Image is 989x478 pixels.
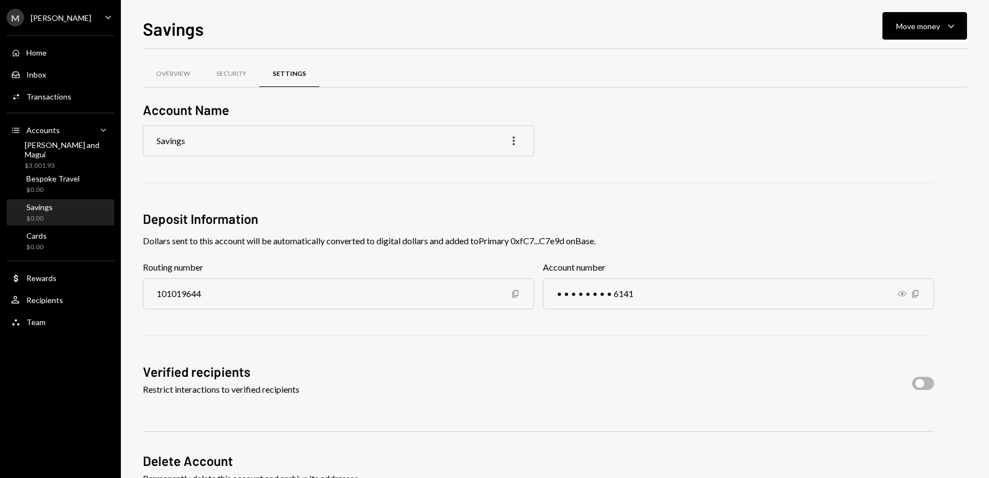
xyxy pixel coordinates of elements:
a: Transactions [7,86,114,106]
a: Rewards [7,268,114,288]
div: M [7,9,24,26]
div: • • • • • • • • 6141 [543,278,934,309]
a: Bespoke Travel$0.00 [7,171,114,197]
a: Cards$0.00 [7,228,114,254]
a: Team [7,312,114,332]
h2: Verified recipients [143,362,299,381]
div: Dollars sent to this account will be automatically converted to digital dollars and added to Prim... [143,234,934,248]
div: $0.00 [26,214,53,223]
a: Home [7,42,114,62]
div: $0.00 [26,185,80,195]
div: Accounts [26,125,60,135]
div: [PERSON_NAME] [31,13,91,23]
div: 101019644 [143,278,534,309]
div: Overview [156,69,190,79]
h2: Deposit Information [143,210,934,228]
a: Overview [143,60,203,88]
label: Account number [543,261,934,274]
div: Security [216,69,246,79]
div: Move money [896,20,940,32]
div: Recipients [26,295,63,305]
div: Savings [26,202,53,212]
div: Rewards [26,273,57,283]
div: Cards [26,231,47,240]
div: Team [26,317,46,327]
a: Inbox [7,64,114,84]
div: $0.00 [26,243,47,252]
a: Savings$0.00 [7,199,114,226]
a: [PERSON_NAME] and Magui$3,001.93 [7,142,114,168]
div: Bespoke Travel [26,174,80,183]
div: [PERSON_NAME] and Magui [25,140,110,159]
a: Settings [259,60,319,88]
a: Accounts [7,120,114,140]
div: Settings [273,69,306,79]
button: Move money [882,12,967,40]
a: Recipients [7,290,114,310]
label: Routing number [143,261,534,274]
h2: Account Name [143,101,934,119]
div: Transactions [26,92,71,101]
h1: Savings [143,18,204,40]
h2: Delete Account [143,452,934,470]
div: Savings [157,135,185,146]
div: Home [26,48,47,57]
div: $3,001.93 [25,161,110,171]
a: Security [203,60,259,88]
div: Restrict interactions to verified recipients [143,383,299,396]
div: Inbox [26,70,46,79]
